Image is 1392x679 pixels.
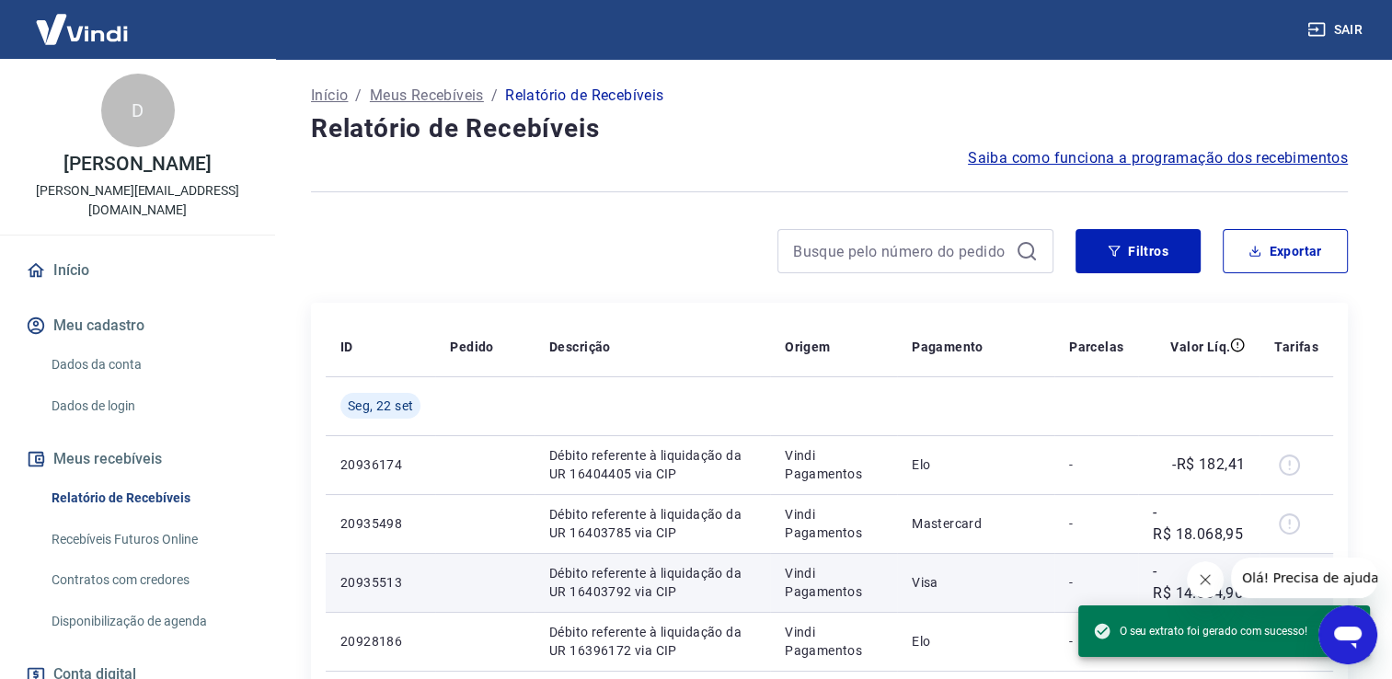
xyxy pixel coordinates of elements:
[44,346,253,384] a: Dados da conta
[450,338,493,356] p: Pedido
[370,85,484,107] a: Meus Recebíveis
[11,13,155,28] span: Olá! Precisa de ajuda?
[1069,514,1123,533] p: -
[63,155,211,174] p: [PERSON_NAME]
[785,338,830,356] p: Origem
[311,110,1348,147] h4: Relatório de Recebíveis
[1076,229,1201,273] button: Filtros
[22,305,253,346] button: Meu cadastro
[1153,501,1245,546] p: -R$ 18.068,95
[340,455,420,474] p: 20936174
[44,479,253,517] a: Relatório de Recebíveis
[44,603,253,640] a: Disponibilização de agenda
[22,439,253,479] button: Meus recebíveis
[1170,338,1230,356] p: Valor Líq.
[912,455,1040,474] p: Elo
[1153,560,1245,604] p: -R$ 14.854,96
[1093,622,1307,640] span: O seu extrato foi gerado com sucesso!
[912,514,1040,533] p: Mastercard
[549,446,755,483] p: Débito referente à liquidação da UR 16404405 via CIP
[1187,561,1224,598] iframe: Fechar mensagem
[22,250,253,291] a: Início
[1069,455,1123,474] p: -
[1304,13,1370,47] button: Sair
[1069,338,1123,356] p: Parcelas
[912,338,984,356] p: Pagamento
[340,338,353,356] p: ID
[505,85,663,107] p: Relatório de Recebíveis
[44,561,253,599] a: Contratos com credores
[912,632,1040,650] p: Elo
[44,521,253,558] a: Recebíveis Futuros Online
[340,514,420,533] p: 20935498
[1069,632,1123,650] p: -
[1223,229,1348,273] button: Exportar
[22,1,142,57] img: Vindi
[1274,338,1318,356] p: Tarifas
[785,446,882,483] p: Vindi Pagamentos
[15,181,260,220] p: [PERSON_NAME][EMAIL_ADDRESS][DOMAIN_NAME]
[549,564,755,601] p: Débito referente à liquidação da UR 16403792 via CIP
[549,338,611,356] p: Descrição
[340,573,420,592] p: 20935513
[912,573,1040,592] p: Visa
[785,623,882,660] p: Vindi Pagamentos
[1172,454,1245,476] p: -R$ 182,41
[549,505,755,542] p: Débito referente à liquidação da UR 16403785 via CIP
[311,85,348,107] a: Início
[1069,573,1123,592] p: -
[793,237,1008,265] input: Busque pelo número do pedido
[340,632,420,650] p: 20928186
[785,505,882,542] p: Vindi Pagamentos
[348,397,413,415] span: Seg, 22 set
[1318,605,1377,664] iframe: Botão para abrir a janela de mensagens
[44,387,253,425] a: Dados de login
[491,85,498,107] p: /
[549,623,755,660] p: Débito referente à liquidação da UR 16396172 via CIP
[355,85,362,107] p: /
[968,147,1348,169] a: Saiba como funciona a programação dos recebimentos
[785,564,882,601] p: Vindi Pagamentos
[1231,558,1377,598] iframe: Mensagem da empresa
[101,74,175,147] div: D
